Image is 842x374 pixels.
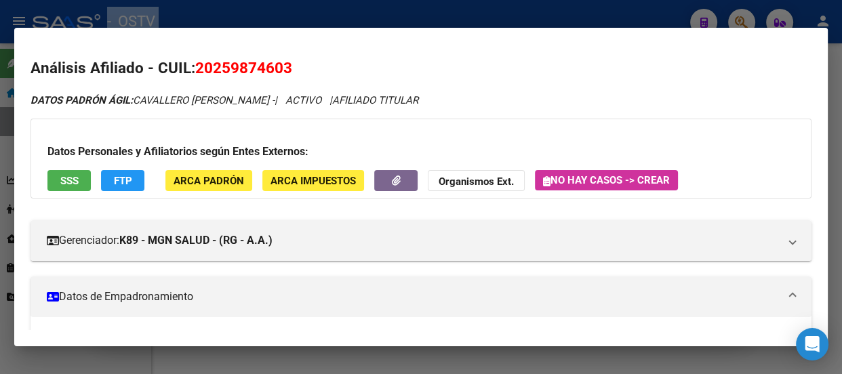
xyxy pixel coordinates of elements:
span: ARCA Padrón [174,175,244,187]
div: Open Intercom Messenger [796,328,828,360]
span: CAVALLERO [PERSON_NAME] - [31,94,275,106]
mat-panel-title: Gerenciador: [47,232,779,249]
span: ARCA Impuestos [270,175,356,187]
span: AFILIADO TITULAR [332,94,418,106]
span: SSS [60,175,79,187]
button: ARCA Impuestos [262,170,364,191]
button: No hay casos -> Crear [535,170,678,190]
span: No hay casos -> Crear [543,174,670,186]
span: 20259874603 [195,59,292,77]
h3: Datos Personales y Afiliatorios según Entes Externos: [47,144,795,160]
h2: Análisis Afiliado - CUIL: [31,57,811,80]
strong: K89 - MGN SALUD - (RG - A.A.) [119,232,273,249]
button: SSS [47,170,91,191]
button: Organismos Ext. [428,170,525,191]
mat-expansion-panel-header: Gerenciador:K89 - MGN SALUD - (RG - A.A.) [31,220,811,261]
mat-panel-title: Datos de Empadronamiento [47,289,779,305]
span: FTP [114,175,132,187]
i: | ACTIVO | [31,94,418,106]
button: ARCA Padrón [165,170,252,191]
strong: Organismos Ext. [439,175,514,188]
mat-expansion-panel-header: Datos de Empadronamiento [31,276,811,317]
button: FTP [101,170,144,191]
strong: DATOS PADRÓN ÁGIL: [31,94,133,106]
